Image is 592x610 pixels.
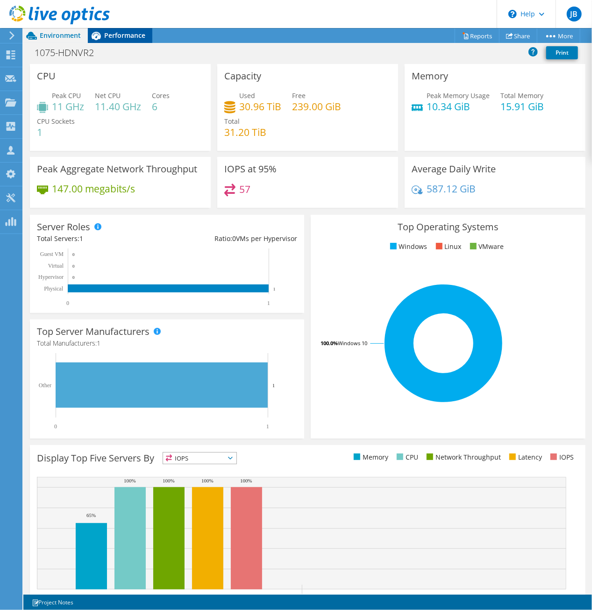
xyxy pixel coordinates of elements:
h4: 11 GHz [52,101,84,112]
h4: 147.00 megabits/s [52,184,135,194]
span: Peak Memory Usage [427,91,490,100]
span: 0 [232,234,236,243]
h3: Top Server Manufacturers [37,326,150,337]
a: Project Notes [25,596,80,608]
h3: IOPS at 95% [224,164,277,174]
span: 1 [79,234,83,243]
text: 1 [266,423,269,430]
li: VMware [468,241,504,252]
svg: \n [508,10,517,18]
tspan: Windows 10 [338,340,367,347]
a: Reports [455,28,499,43]
text: Other [39,382,51,389]
li: Linux [434,241,462,252]
span: Total [224,117,240,126]
h3: Memory [412,71,448,81]
li: CPU [394,452,418,462]
span: Free [292,91,306,100]
a: Share [499,28,537,43]
h4: 587.12 GiB [427,184,476,194]
span: CPU Sockets [37,117,75,126]
text: Guest VM [40,251,64,257]
h4: 10.34 GiB [427,101,490,112]
h3: Average Daily Write [412,164,496,174]
text: Physical [44,285,63,292]
h3: Capacity [224,71,261,81]
a: More [537,28,580,43]
div: Ratio: VMs per Hypervisor [167,234,298,244]
text: 100% [124,478,136,483]
h4: 6 [152,101,170,112]
span: Peak CPU [52,91,81,100]
span: 1 [97,339,100,348]
text: 0 [72,275,75,280]
li: Latency [507,452,542,462]
text: 1 [273,287,276,291]
span: Environment [40,31,81,40]
li: IOPS [548,452,574,462]
text: 0 [72,264,75,269]
text: 100% [201,478,214,483]
h4: 57 [239,184,250,194]
h3: Peak Aggregate Network Throughput [37,164,197,174]
text: 0 [54,423,57,430]
tspan: 100.0% [321,340,338,347]
text: 1 [267,300,270,306]
span: Performance [104,31,145,40]
li: Memory [351,452,388,462]
span: Net CPU [95,91,121,100]
text: Hypervisor [38,274,64,280]
span: Total Memory [500,91,543,100]
h4: 31.20 TiB [224,127,266,137]
span: Used [239,91,255,100]
span: Cores [152,91,170,100]
li: Network Throughput [424,452,501,462]
span: IOPS [163,453,236,464]
h1: 1075-HDNVR2 [30,48,108,58]
text: 65% [86,512,96,518]
h4: 15.91 GiB [500,101,544,112]
h4: 30.96 TiB [239,101,281,112]
text: 100% [240,478,252,483]
h3: CPU [37,71,56,81]
text: 1 [272,383,275,388]
div: Total Servers: [37,234,167,244]
text: Virtual [48,262,64,269]
li: Windows [388,241,428,252]
text: 100% [163,478,175,483]
h4: 1 [37,127,75,137]
h3: Server Roles [37,222,90,232]
h3: Top Operating Systems [318,222,578,232]
h4: 239.00 GiB [292,101,341,112]
text: 0 [66,300,69,306]
h4: 11.40 GHz [95,101,141,112]
text: 0 [72,252,75,257]
span: JB [567,7,582,21]
h4: Total Manufacturers: [37,338,297,348]
a: Print [546,46,578,59]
